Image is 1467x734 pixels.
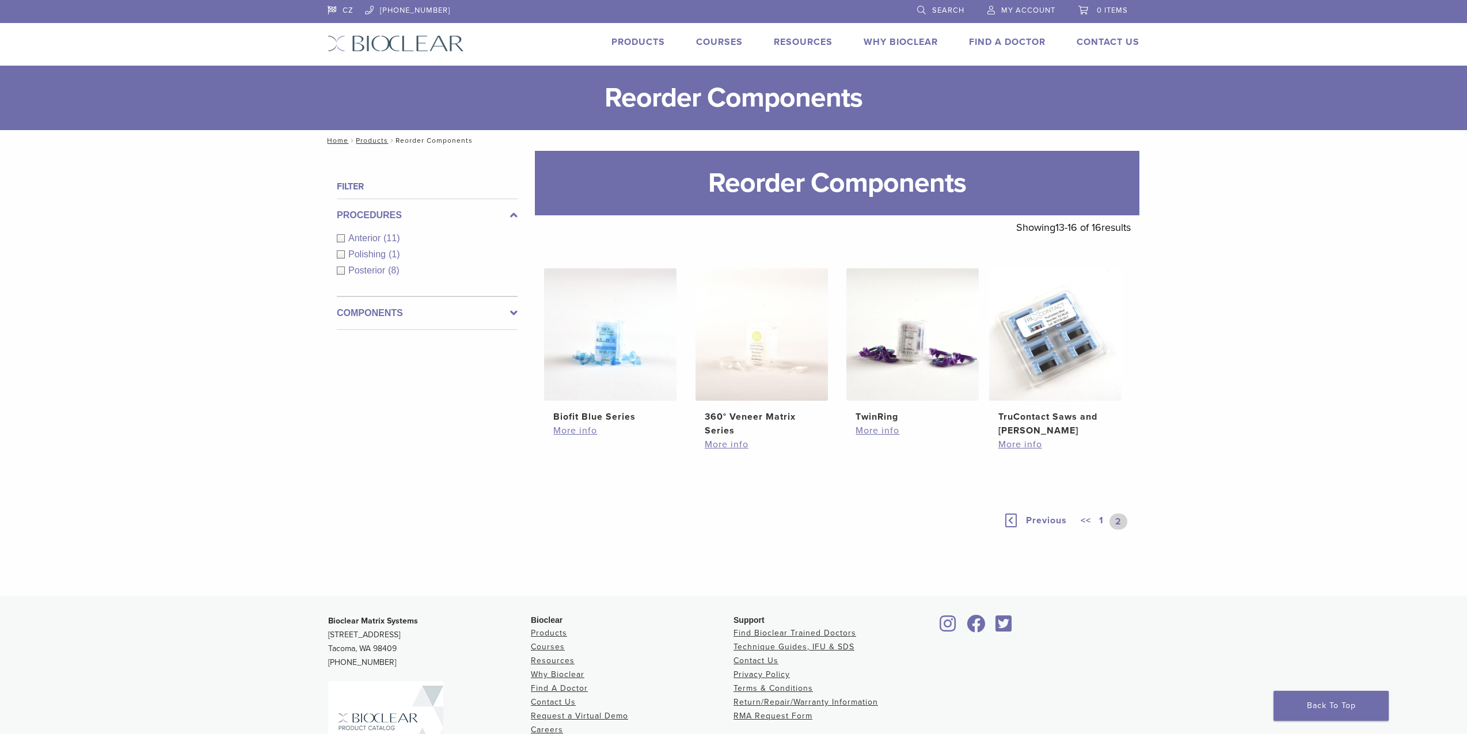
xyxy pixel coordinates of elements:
a: Products [611,36,665,48]
span: Support [733,615,765,625]
span: 13-16 of 16 [1055,221,1101,234]
span: (11) [383,233,400,243]
a: More info [553,424,667,438]
h2: 360° Veneer Matrix Series [705,410,819,438]
span: Bioclear [531,615,563,625]
a: Why Bioclear [864,36,938,48]
a: Back To Top [1274,691,1389,721]
span: Search [932,6,964,15]
h1: Reorder Components [535,151,1139,215]
span: (8) [388,265,400,275]
a: TruContact Saws and SandersTruContact Saws and [PERSON_NAME] [989,268,1123,438]
a: Bioclear [936,622,960,633]
img: 360° Veneer Matrix Series [696,268,828,401]
a: Why Bioclear [531,670,584,679]
a: Biofit Blue SeriesBiofit Blue Series [544,268,678,424]
a: More info [998,438,1112,451]
span: / [388,138,396,143]
a: More info [856,424,970,438]
p: Showing results [1016,215,1131,239]
a: Bioclear [991,622,1016,633]
a: Resources [531,656,575,665]
a: Contact Us [733,656,778,665]
a: Find A Doctor [969,36,1046,48]
a: Contact Us [531,697,576,707]
a: Terms & Conditions [733,683,813,693]
span: 0 items [1097,6,1128,15]
span: Polishing [348,249,389,259]
a: 1 [1097,514,1106,530]
a: Products [531,628,567,638]
img: TwinRing [846,268,979,401]
label: Procedures [337,208,518,222]
span: Posterior [348,265,388,275]
img: Bioclear [328,35,464,52]
img: Biofit Blue Series [544,268,677,401]
a: Return/Repair/Warranty Information [733,697,878,707]
img: TruContact Saws and Sanders [989,268,1122,401]
p: [STREET_ADDRESS] Tacoma, WA 98409 [PHONE_NUMBER] [328,614,531,670]
a: RMA Request Form [733,711,812,721]
a: Courses [531,642,565,652]
a: Courses [696,36,743,48]
a: Resources [774,36,833,48]
strong: Bioclear Matrix Systems [328,616,418,626]
span: My Account [1001,6,1055,15]
a: 360° Veneer Matrix Series360° Veneer Matrix Series [695,268,829,438]
span: Previous [1026,515,1067,526]
a: Bioclear [963,622,989,633]
a: Technique Guides, IFU & SDS [733,642,854,652]
a: More info [705,438,819,451]
a: Request a Virtual Demo [531,711,628,721]
h4: Filter [337,180,518,193]
nav: Reorder Components [319,130,1148,151]
a: Find Bioclear Trained Doctors [733,628,856,638]
a: << [1078,514,1093,530]
a: TwinRingTwinRing [846,268,980,424]
a: 2 [1109,514,1127,530]
a: Products [356,136,388,144]
a: Contact Us [1077,36,1139,48]
h2: TruContact Saws and [PERSON_NAME] [998,410,1112,438]
a: Privacy Policy [733,670,790,679]
label: Components [337,306,518,320]
a: Home [324,136,348,144]
span: (1) [389,249,400,259]
h2: Biofit Blue Series [553,410,667,424]
a: Find A Doctor [531,683,588,693]
h2: TwinRing [856,410,970,424]
span: / [348,138,356,143]
span: Anterior [348,233,383,243]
